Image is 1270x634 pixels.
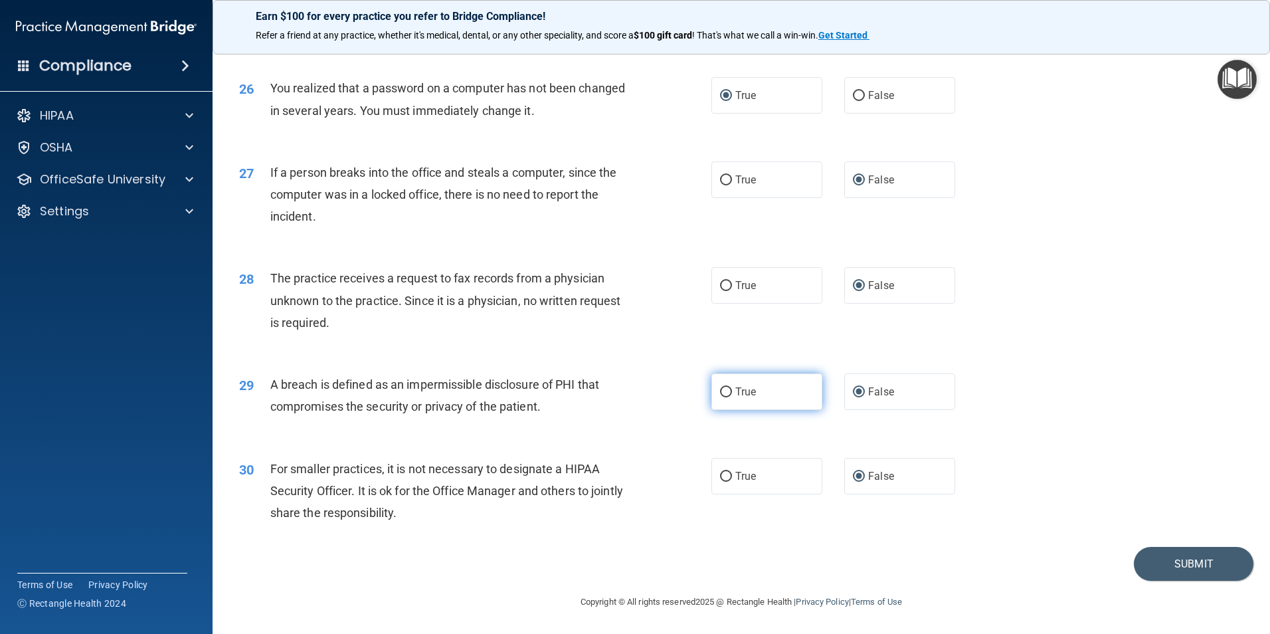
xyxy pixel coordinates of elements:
[16,140,193,156] a: OSHA
[853,281,865,291] input: False
[720,472,732,482] input: True
[735,173,756,186] span: True
[16,171,193,187] a: OfficeSafe University
[1218,60,1257,99] button: Open Resource Center
[239,377,254,393] span: 29
[851,597,902,607] a: Terms of Use
[270,165,617,223] span: If a person breaks into the office and steals a computer, since the computer was in a locked offi...
[868,279,894,292] span: False
[40,171,165,187] p: OfficeSafe University
[692,30,818,41] span: ! That's what we call a win-win.
[270,271,621,329] span: The practice receives a request to fax records from a physician unknown to the practice. Since it...
[239,271,254,287] span: 28
[39,56,132,75] h4: Compliance
[818,30,869,41] a: Get Started
[853,175,865,185] input: False
[868,173,894,186] span: False
[868,385,894,398] span: False
[40,140,73,156] p: OSHA
[818,30,867,41] strong: Get Started
[499,581,984,623] div: Copyright © All rights reserved 2025 @ Rectangle Health | |
[853,91,865,101] input: False
[239,165,254,181] span: 27
[270,462,623,520] span: For smaller practices, it is not necessary to designate a HIPAA Security Officer. It is ok for th...
[40,203,89,219] p: Settings
[634,30,692,41] strong: $100 gift card
[720,387,732,397] input: True
[853,472,865,482] input: False
[270,81,625,117] span: You realized that a password on a computer has not been changed in several years. You must immedi...
[40,108,74,124] p: HIPAA
[735,279,756,292] span: True
[17,578,72,591] a: Terms of Use
[720,91,732,101] input: True
[853,387,865,397] input: False
[720,281,732,291] input: True
[239,462,254,478] span: 30
[16,203,193,219] a: Settings
[239,81,254,97] span: 26
[796,597,848,607] a: Privacy Policy
[720,175,732,185] input: True
[735,89,756,102] span: True
[735,470,756,482] span: True
[256,10,1227,23] p: Earn $100 for every practice you refer to Bridge Compliance!
[16,14,197,41] img: PMB logo
[1134,547,1253,581] button: Submit
[868,89,894,102] span: False
[270,377,599,413] span: A breach is defined as an impermissible disclosure of PHI that compromises the security or privac...
[88,578,148,591] a: Privacy Policy
[17,597,126,610] span: Ⓒ Rectangle Health 2024
[735,385,756,398] span: True
[16,108,193,124] a: HIPAA
[256,30,634,41] span: Refer a friend at any practice, whether it's medical, dental, or any other speciality, and score a
[868,470,894,482] span: False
